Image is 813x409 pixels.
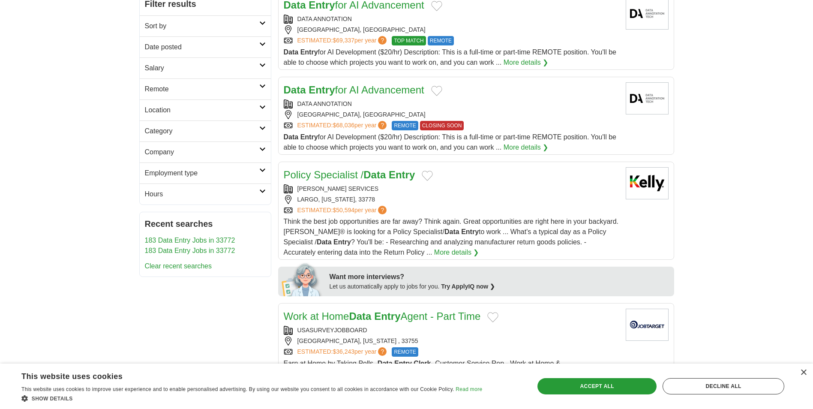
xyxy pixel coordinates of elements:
[374,310,400,322] strong: Entry
[284,133,299,141] strong: Data
[434,247,479,258] a: More details ❯
[284,133,616,151] span: for AI Development ($20/hr) Description: This is a full-time or part-time REMOTE position. You'll...
[300,133,318,141] strong: Entry
[145,21,259,31] h2: Sort by
[284,110,619,119] div: [GEOGRAPHIC_DATA], [GEOGRAPHIC_DATA]
[284,15,619,24] div: DATA ANNOTATION
[456,386,482,392] a: Read more, opens a new window
[297,36,389,45] a: ESTIMATED:$69,337per year?
[428,36,454,45] span: REMOTE
[392,121,418,130] span: REMOTE
[145,237,235,244] a: 183 Data Entry Jobs in 33772
[140,141,271,162] a: Company
[663,378,784,394] div: Decline all
[363,169,386,180] strong: Data
[282,262,323,296] img: apply-iq-scientist.png
[626,167,669,199] img: Kelly Services logo
[140,57,271,78] a: Salary
[378,36,387,45] span: ?
[284,195,619,204] div: LARGO, [US_STATE], 33778
[330,272,669,282] div: Want more interviews?
[333,122,354,129] span: $68,036
[431,1,442,11] button: Add to favorite jobs
[140,162,271,183] a: Employment type
[626,82,669,114] img: Company logo
[378,360,393,367] strong: Data
[284,84,424,96] a: Data Entryfor AI Advancement
[378,347,387,356] span: ?
[284,326,619,335] div: USASURVEYJOBBOARD
[145,262,212,270] a: Clear recent searches
[333,238,351,246] strong: Entry
[297,206,389,215] a: ESTIMATED:$50,594per year?
[32,396,73,402] span: Show details
[414,360,431,367] strong: Clerk
[392,347,418,357] span: REMOTE
[800,370,807,376] div: Close
[422,171,433,181] button: Add to favorite jobs
[504,142,549,153] a: More details ❯
[317,238,332,246] strong: Data
[145,84,259,94] h2: Remote
[284,310,481,322] a: Work at HomeData EntryAgent - Part Time
[284,84,306,96] strong: Data
[300,48,318,56] strong: Entry
[487,312,498,322] button: Add to favorite jobs
[333,348,354,355] span: $36,243
[626,309,669,341] img: Company logo
[420,121,464,130] span: CLOSING SOON
[392,36,426,45] span: TOP MATCH
[504,57,549,68] a: More details ❯
[140,99,271,120] a: Location
[297,347,389,357] a: ESTIMATED:$36,243per year?
[431,86,442,96] button: Add to favorite jobs
[330,282,669,291] div: Let us automatically apply to jobs for you.
[297,185,379,192] a: [PERSON_NAME] SERVICES
[284,337,619,346] div: [GEOGRAPHIC_DATA], [US_STATE] , 33755
[378,206,387,214] span: ?
[145,189,259,199] h2: Hours
[140,36,271,57] a: Date posted
[284,48,616,66] span: for AI Development ($20/hr) Description: This is a full-time or part-time REMOTE position. You'll...
[284,48,299,56] strong: Data
[145,217,266,230] h2: Recent searches
[145,105,259,115] h2: Location
[441,283,495,290] a: Try ApplyIQ now ❯
[444,228,459,235] strong: Data
[333,207,354,214] span: $50,594
[389,169,415,180] strong: Entry
[21,369,461,382] div: This website uses cookies
[284,360,618,398] span: Earn at Home by Taking Polls - - Customer Service Rep - Work at Home & [DEMOGRAPHIC_DATA] We are ...
[145,247,235,254] a: 183 Data Entry Jobs in 33772
[378,121,387,129] span: ?
[145,168,259,178] h2: Employment type
[21,386,454,392] span: This website uses cookies to improve user experience and to enable personalised advertising. By u...
[284,25,619,34] div: [GEOGRAPHIC_DATA], [GEOGRAPHIC_DATA]
[349,310,371,322] strong: Data
[145,126,259,136] h2: Category
[394,360,412,367] strong: Entry
[21,394,482,403] div: Show details
[145,63,259,73] h2: Salary
[461,228,479,235] strong: Entry
[284,169,415,180] a: Policy Specialist /Data Entry
[140,183,271,204] a: Hours
[140,15,271,36] a: Sort by
[309,84,335,96] strong: Entry
[333,37,354,44] span: $69,337
[145,147,259,157] h2: Company
[140,120,271,141] a: Category
[284,218,618,256] span: Think the best job opportunities are far away? Think again. Great opportunities are right here in...
[297,121,389,130] a: ESTIMATED:$68,036per year?
[537,378,657,394] div: Accept all
[284,99,619,108] div: DATA ANNOTATION
[140,78,271,99] a: Remote
[145,42,259,52] h2: Date posted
